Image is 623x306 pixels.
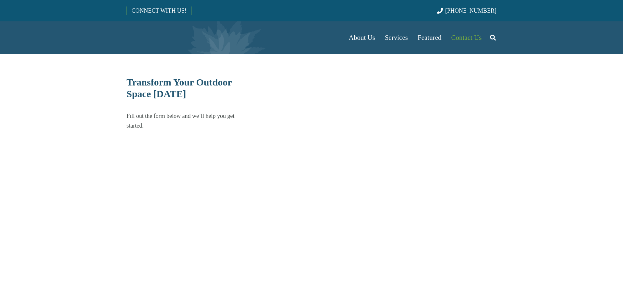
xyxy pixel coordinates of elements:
[127,77,232,99] span: Transform Your Outdoor Space [DATE]
[127,25,234,51] a: Borst-Logo
[349,34,375,41] span: About Us
[385,34,408,41] span: Services
[445,7,496,14] span: [PHONE_NUMBER]
[418,34,441,41] span: Featured
[413,21,446,54] a: Featured
[437,7,496,14] a: [PHONE_NUMBER]
[451,34,482,41] span: Contact Us
[446,21,487,54] a: Contact Us
[344,21,380,54] a: About Us
[127,3,191,18] a: CONNECT WITH US!
[127,111,248,130] p: Fill out the form below and we’ll help you get started.
[380,21,413,54] a: Services
[486,29,499,46] a: Search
